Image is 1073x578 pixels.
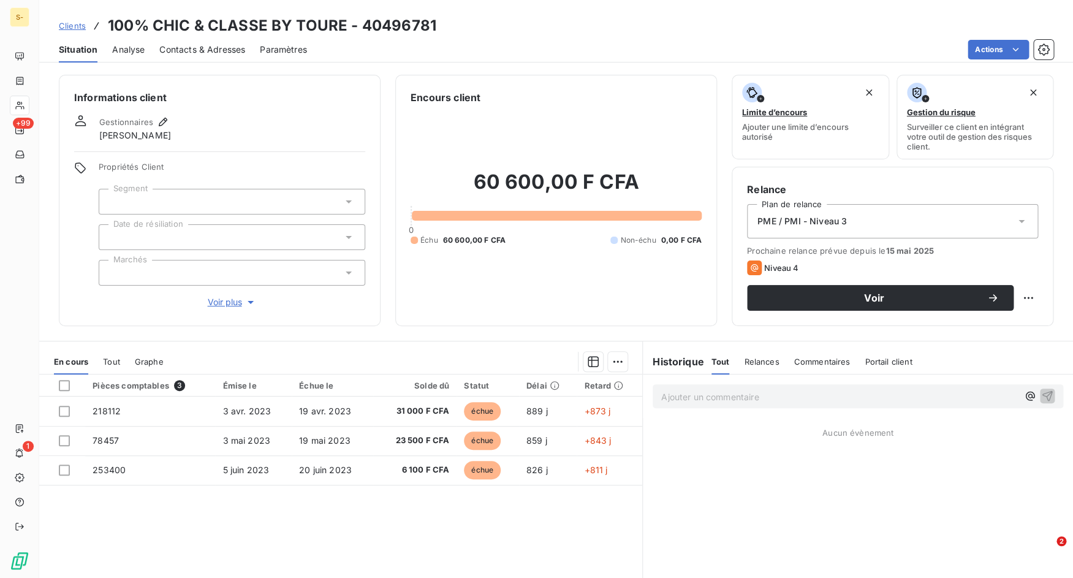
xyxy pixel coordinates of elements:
[208,296,257,308] span: Voir plus
[74,90,365,105] h6: Informations client
[762,293,987,303] span: Voir
[420,235,438,246] span: Échu
[409,225,414,235] span: 0
[584,435,611,446] span: +843 j
[764,263,798,273] span: Niveau 4
[59,20,86,32] a: Clients
[526,381,569,390] div: Délai
[897,75,1054,159] button: Gestion du risqueSurveiller ce client en intégrant votre outil de gestion des risques client.
[885,246,934,256] span: 15 mai 2025
[381,464,449,476] span: 6 100 F CFA
[742,122,879,142] span: Ajouter une limite d’encours autorisé
[1056,536,1066,546] span: 2
[93,465,126,475] span: 253400
[299,381,366,390] div: Échue le
[381,381,449,390] div: Solde dû
[907,107,976,117] span: Gestion du risque
[643,354,704,369] h6: Historique
[757,215,847,227] span: PME / PMI - Niveau 3
[907,122,1044,151] span: Surveiller ce client en intégrant votre outil de gestion des risques client.
[747,285,1014,311] button: Voir
[222,406,271,416] span: 3 avr. 2023
[260,44,307,56] span: Paramètres
[174,380,185,391] span: 3
[109,196,119,207] input: Ajouter une valeur
[59,44,97,56] span: Situation
[411,170,702,207] h2: 60 600,00 F CFA
[222,435,270,446] span: 3 mai 2023
[711,357,730,367] span: Tout
[742,107,807,117] span: Limite d’encours
[584,465,607,475] span: +811 j
[744,357,779,367] span: Relances
[464,432,501,450] span: échue
[381,405,449,417] span: 31 000 F CFA
[794,357,850,367] span: Commentaires
[299,406,351,416] span: 19 avr. 2023
[59,21,86,31] span: Clients
[222,465,269,475] span: 5 juin 2023
[93,406,121,416] span: 218112
[99,117,153,127] span: Gestionnaires
[526,435,547,446] span: 859 j
[299,435,351,446] span: 19 mai 2023
[10,7,29,27] div: S-
[222,381,284,390] div: Émise le
[526,406,548,416] span: 889 j
[620,235,656,246] span: Non-échu
[822,428,893,438] span: Aucun évènement
[381,435,449,447] span: 23 500 F CFA
[135,357,164,367] span: Graphe
[865,357,912,367] span: Portail client
[747,246,1038,256] span: Prochaine relance prévue depuis le
[443,235,506,246] span: 60 600,00 F CFA
[584,381,635,390] div: Retard
[464,461,501,479] span: échue
[732,75,889,159] button: Limite d’encoursAjouter une limite d’encours autorisé
[99,129,171,142] span: [PERSON_NAME]
[109,232,119,243] input: Ajouter une valeur
[103,357,120,367] span: Tout
[1031,536,1061,566] iframe: Intercom live chat
[411,90,480,105] h6: Encours client
[93,435,119,446] span: 78457
[99,162,365,179] span: Propriétés Client
[464,402,501,420] span: échue
[108,15,436,37] h3: 100% CHIC & CLASSE BY TOURE - 40496781
[23,441,34,452] span: 1
[13,118,34,129] span: +99
[747,182,1038,197] h6: Relance
[526,465,548,475] span: 826 j
[109,267,119,278] input: Ajouter une valeur
[464,381,512,390] div: Statut
[99,295,365,309] button: Voir plus
[159,44,245,56] span: Contacts & Adresses
[54,357,88,367] span: En cours
[10,551,29,571] img: Logo LeanPay
[661,235,702,246] span: 0,00 F CFA
[112,44,145,56] span: Analyse
[584,406,610,416] span: +873 j
[93,380,208,391] div: Pièces comptables
[299,465,352,475] span: 20 juin 2023
[968,40,1029,59] button: Actions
